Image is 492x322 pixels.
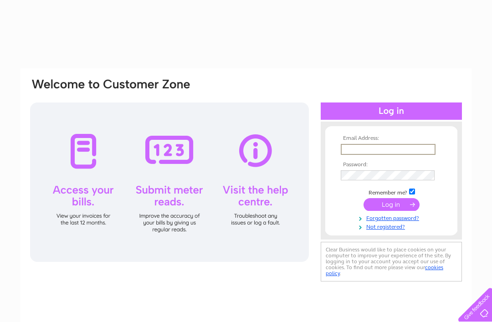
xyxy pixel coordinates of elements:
[338,135,444,142] th: Email Address:
[341,213,444,222] a: Forgotten password?
[338,187,444,196] td: Remember me?
[364,198,420,211] input: Submit
[321,242,462,281] div: Clear Business would like to place cookies on your computer to improve your experience of the sit...
[338,162,444,168] th: Password:
[341,222,444,230] a: Not registered?
[326,264,443,276] a: cookies policy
